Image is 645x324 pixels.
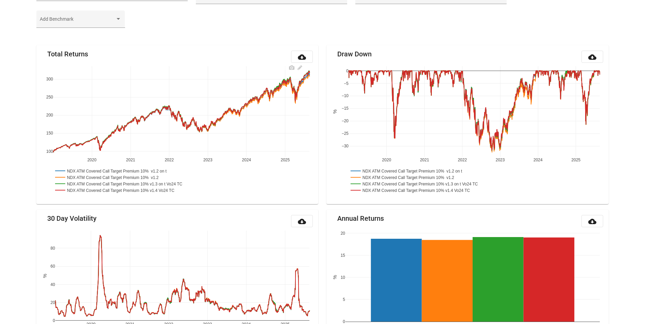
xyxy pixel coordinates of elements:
mat-icon: cloud_download [298,217,306,226]
mat-card-title: 30 Day Volatility [47,215,97,222]
mat-card-title: Draw Down [337,51,372,57]
mat-card-title: Annual Returns [337,215,384,222]
mat-icon: cloud_download [588,217,596,226]
mat-icon: cloud_download [298,53,306,61]
mat-icon: cloud_download [588,53,596,61]
mat-card-title: Total Returns [47,51,88,57]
